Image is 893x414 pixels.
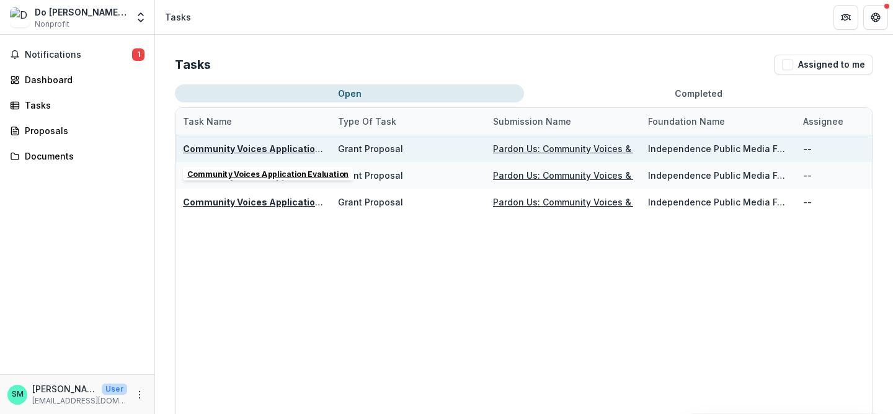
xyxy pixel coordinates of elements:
[5,120,149,141] a: Proposals
[175,108,331,135] div: Task Name
[132,387,147,402] button: More
[863,5,888,30] button: Get Help
[25,124,140,137] div: Proposals
[331,108,486,135] div: Type of Task
[803,142,812,155] div: --
[10,7,30,27] img: Do Moore Good
[641,108,796,135] div: Foundation Name
[175,84,524,102] button: Open
[486,115,579,128] div: Submission Name
[5,70,149,90] a: Dashboard
[165,11,191,24] div: Tasks
[25,50,132,60] span: Notifications
[486,108,641,135] div: Submission Name
[5,95,149,115] a: Tasks
[175,115,239,128] div: Task Name
[493,170,723,181] a: Pardon Us: Community Voices & Hub Expansion 2026
[648,142,788,155] div: Independence Public Media Foundation
[338,196,403,209] div: Grant Proposal
[774,55,873,74] button: Assigned to me
[35,6,127,19] div: Do [PERSON_NAME] Good
[32,382,97,395] p: [PERSON_NAME]
[183,197,370,207] a: Community Voices Application Evaluation
[183,143,370,154] a: Community Voices Application Evaluation
[35,19,69,30] span: Nonprofit
[5,146,149,166] a: Documents
[160,8,196,26] nav: breadcrumb
[102,384,127,395] p: User
[25,150,140,163] div: Documents
[493,143,723,154] a: Pardon Us: Community Voices & Hub Expansion 2026
[641,115,732,128] div: Foundation Name
[183,170,370,181] a: Community Voices Application Evaluation
[833,5,858,30] button: Partners
[796,115,851,128] div: Assignee
[803,196,812,209] div: --
[132,5,149,30] button: Open entity switcher
[25,99,140,112] div: Tasks
[338,169,403,182] div: Grant Proposal
[32,395,127,407] p: [EMAIL_ADDRESS][DOMAIN_NAME]
[648,196,788,209] div: Independence Public Media Foundation
[5,45,149,65] button: Notifications1
[25,73,140,86] div: Dashboard
[338,142,403,155] div: Grant Proposal
[524,84,873,102] button: Completed
[175,57,211,72] h2: Tasks
[648,169,788,182] div: Independence Public Media Foundation
[803,169,812,182] div: --
[132,48,144,61] span: 1
[12,390,24,398] div: Shuja Moore
[493,197,723,207] a: Pardon Us: Community Voices & Hub Expansion 2026
[331,115,404,128] div: Type of Task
